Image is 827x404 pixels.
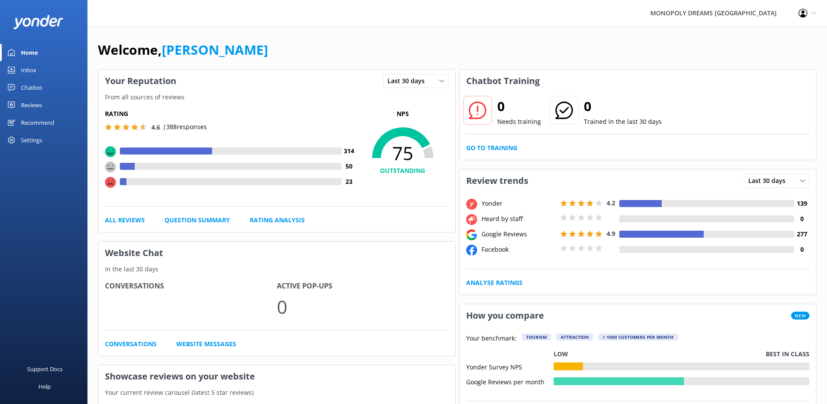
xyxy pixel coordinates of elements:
[27,360,63,378] div: Support Docs
[98,92,455,102] p: From all sources of reviews
[466,334,516,344] p: Your benchmark:
[342,146,357,156] h4: 314
[598,334,678,341] div: > 1000 customers per month
[250,215,305,225] a: Rating Analysis
[607,229,615,238] span: 4.9
[38,378,51,395] div: Help
[105,109,357,119] h5: Rating
[164,215,230,225] a: Question Summary
[766,349,810,359] p: Best in class
[794,229,810,239] h4: 277
[794,245,810,254] h4: 0
[556,334,593,341] div: Attraction
[163,122,207,132] p: | 388 responses
[479,214,558,224] div: Heard by staff
[794,214,810,224] h4: 0
[21,96,42,114] div: Reviews
[98,365,455,388] h3: Showcase reviews on your website
[98,39,268,60] h1: Welcome,
[748,176,791,186] span: Last 30 days
[105,215,145,225] a: All Reviews
[357,166,449,176] h4: OUTSTANDING
[466,143,517,153] a: Go to Training
[460,169,535,192] h3: Review trends
[460,70,546,92] h3: Chatbot Training
[357,142,449,164] span: 75
[479,229,558,239] div: Google Reviews
[13,15,63,29] img: yonder-white-logo.png
[554,349,568,359] p: Low
[584,96,662,117] h2: 0
[21,114,54,131] div: Recommend
[105,339,157,349] a: Conversations
[460,304,551,327] h3: How you compare
[98,70,183,92] h3: Your Reputation
[522,334,551,341] div: Tourism
[98,242,455,264] h3: Website Chat
[98,388,455,397] p: Your current review carousel (latest 5 star reviews)
[342,177,357,186] h4: 23
[479,199,558,208] div: Yonder
[162,41,268,59] a: [PERSON_NAME]
[105,281,277,292] h4: Conversations
[479,245,558,254] div: Facebook
[21,44,38,61] div: Home
[21,131,42,149] div: Settings
[342,162,357,171] h4: 50
[21,79,42,96] div: Chatbot
[277,281,449,292] h4: Active Pop-ups
[357,109,449,119] p: NPS
[791,312,810,320] span: New
[98,264,455,274] p: In the last 30 days
[466,278,523,288] a: Analyse Ratings
[466,362,554,370] div: Yonder Survey NPS
[176,339,236,349] a: Website Messages
[794,199,810,208] h4: 139
[387,76,430,86] span: Last 30 days
[277,292,449,321] p: 0
[497,96,541,117] h2: 0
[497,117,541,126] p: Needs training
[21,61,36,79] div: Inbox
[584,117,662,126] p: Trained in the last 30 days
[151,123,160,131] span: 4.6
[466,377,554,385] div: Google Reviews per month
[607,199,615,207] span: 4.2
